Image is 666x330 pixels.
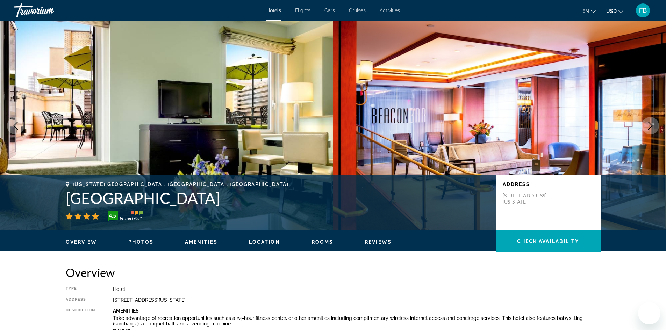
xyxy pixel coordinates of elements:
button: Overview [66,239,97,245]
button: Photos [128,239,153,245]
button: Next image [642,117,659,134]
div: 4.5 [106,211,120,220]
a: Cars [324,8,335,13]
h1: [GEOGRAPHIC_DATA] [66,189,489,207]
button: Reviews [365,239,392,245]
button: Previous image [7,117,24,134]
button: Check Availability [496,230,601,252]
div: Hotel [113,286,601,292]
p: Address [503,182,594,187]
iframe: Button to launch messaging window [638,302,660,324]
div: Address [66,297,95,303]
span: [US_STATE][GEOGRAPHIC_DATA], [GEOGRAPHIC_DATA], [GEOGRAPHIC_DATA] [73,182,289,187]
span: USD [606,8,617,14]
a: Travorium [14,1,84,20]
span: Check Availability [517,239,579,244]
a: Hotels [266,8,281,13]
a: Activities [380,8,400,13]
div: [STREET_ADDRESS][US_STATE] [113,297,601,303]
button: User Menu [634,3,652,18]
button: Rooms [311,239,334,245]
button: Change language [582,6,596,16]
button: Amenities [185,239,217,245]
h2: Overview [66,265,601,279]
button: Location [249,239,280,245]
p: [STREET_ADDRESS][US_STATE] [503,192,559,205]
button: Change currency [606,6,623,16]
span: en [582,8,589,14]
b: Amenities [113,308,139,314]
p: Take advantage of recreation opportunities such as a 24-hour fitness center, or other amenities i... [113,315,601,327]
a: Cruises [349,8,366,13]
a: Flights [295,8,310,13]
img: trustyou-badge-hor.svg [108,211,143,222]
div: Type [66,286,95,292]
span: FB [639,7,647,14]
